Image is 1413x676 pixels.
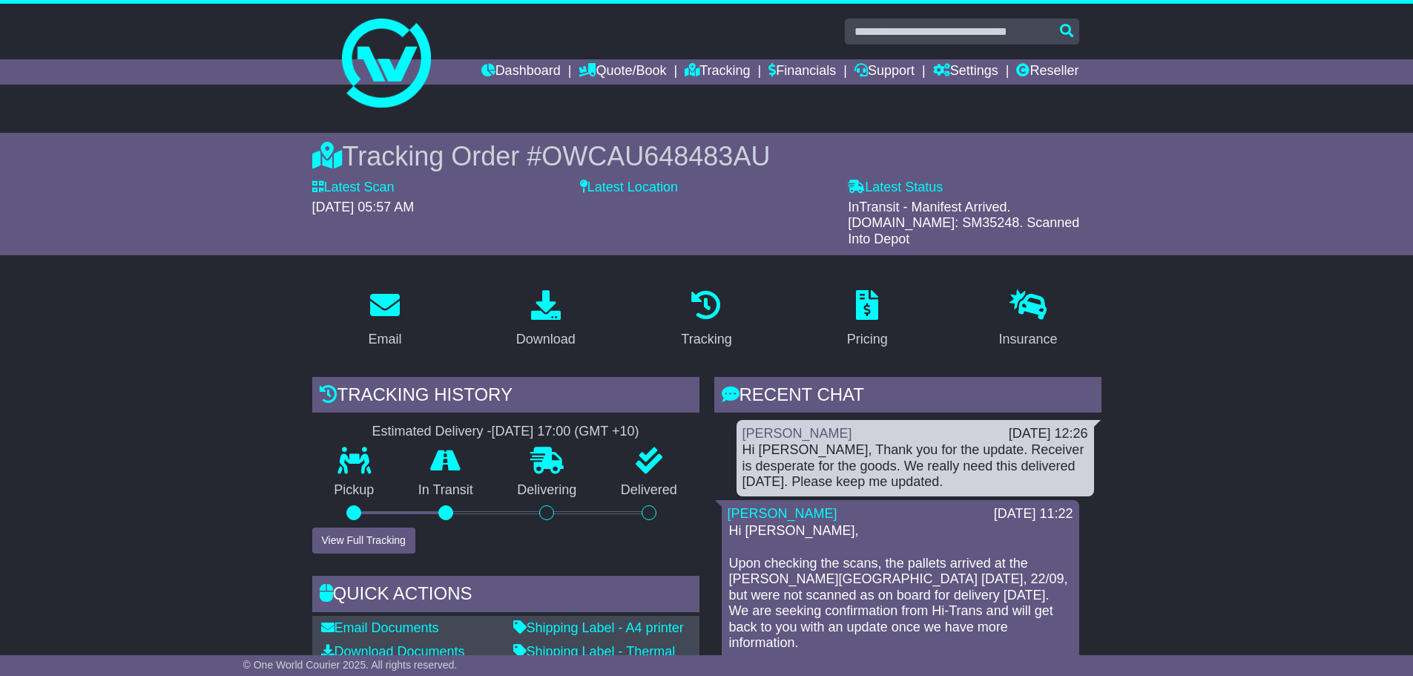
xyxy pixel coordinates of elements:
[312,528,415,554] button: View Full Tracking
[685,59,750,85] a: Tracking
[847,329,888,350] div: Pricing
[312,180,395,196] label: Latest Scan
[321,620,439,635] a: Email Documents
[579,59,666,85] a: Quote/Book
[742,442,1088,490] div: Hi [PERSON_NAME], Thank you for the update. Receiver is desperate for the goods. We really need t...
[312,482,397,499] p: Pickup
[541,141,770,171] span: OWCAU648483AU
[599,482,699,499] p: Delivered
[495,482,599,499] p: Delivering
[848,180,943,196] label: Latest Status
[837,285,897,355] a: Pricing
[368,329,401,350] div: Email
[580,180,678,196] label: Latest Location
[728,506,837,521] a: [PERSON_NAME]
[321,644,465,659] a: Download Documents
[1016,59,1078,85] a: Reseller
[312,140,1101,172] div: Tracking Order #
[513,620,684,635] a: Shipping Label - A4 printer
[507,285,585,355] a: Download
[312,576,699,616] div: Quick Actions
[243,659,458,671] span: © One World Courier 2025. All rights reserved.
[681,329,731,350] div: Tracking
[994,506,1073,522] div: [DATE] 11:22
[516,329,576,350] div: Download
[358,285,411,355] a: Email
[481,59,561,85] a: Dashboard
[312,424,699,440] div: Estimated Delivery -
[848,200,1079,246] span: InTransit - Manifest Arrived. [DOMAIN_NAME]: SM35248. Scanned Into Depot
[312,377,699,417] div: Tracking history
[933,59,998,85] a: Settings
[999,329,1058,350] div: Insurance
[1009,426,1088,442] div: [DATE] 12:26
[768,59,836,85] a: Financials
[671,285,741,355] a: Tracking
[312,200,415,214] span: [DATE] 05:57 AM
[396,482,495,499] p: In Transit
[989,285,1067,355] a: Insurance
[714,377,1101,417] div: RECENT CHAT
[492,424,639,440] div: [DATE] 17:00 (GMT +10)
[854,59,915,85] a: Support
[742,426,852,441] a: [PERSON_NAME]
[513,644,676,675] a: Shipping Label - Thermal printer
